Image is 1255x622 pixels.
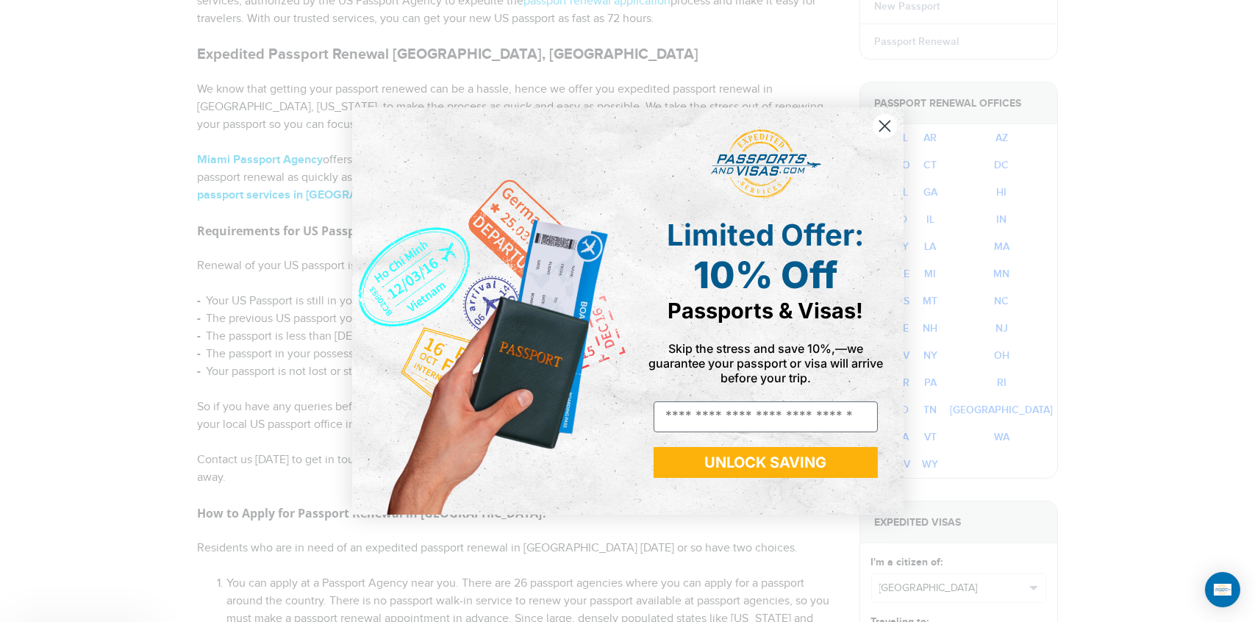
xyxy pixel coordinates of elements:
[1205,572,1240,607] div: Open Intercom Messenger
[668,298,863,323] span: Passports & Visas!
[648,341,883,385] span: Skip the stress and save 10%,—we guarantee your passport or visa will arrive before your trip.
[693,253,837,297] span: 10% Off
[654,447,878,478] button: UNLOCK SAVING
[352,107,628,514] img: de9cda0d-0715-46ca-9a25-073762a91ba7.png
[667,217,864,253] span: Limited Offer:
[872,113,898,139] button: Close dialog
[710,129,820,199] img: passports and visas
